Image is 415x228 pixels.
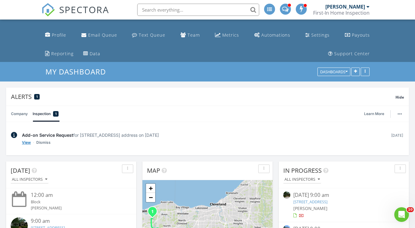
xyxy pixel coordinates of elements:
[213,30,241,41] a: Metrics
[222,32,239,38] div: Metrics
[325,4,365,10] div: [PERSON_NAME]
[352,32,370,38] div: Payouts
[137,4,259,16] input: Search everything...
[43,30,69,41] a: Company Profile
[283,191,404,219] a: [DATE] 9:00 am [STREET_ADDRESS] [PERSON_NAME]
[147,166,160,175] span: Map
[390,132,404,146] div: [DATE]
[283,176,321,184] button: All Inspectors
[139,32,165,38] div: Text Queue
[22,139,31,146] a: View
[36,139,51,146] a: Dismiss
[152,211,156,215] div: 4207 Willow Ave, Lorain, OH 44055
[293,205,327,211] span: [PERSON_NAME]
[88,32,117,38] div: Email Queue
[51,51,73,56] div: Reporting
[283,166,322,175] span: In Progress
[33,106,59,122] a: Inspection
[12,177,47,182] div: All Inspectors
[326,48,372,60] a: Support Center
[41,3,55,16] img: The Best Home Inspection Software - Spectora
[43,48,76,60] a: Reporting
[395,95,404,100] span: Hide
[31,191,122,199] div: 12:00 am
[178,30,202,41] a: Team
[284,177,320,182] div: All Inspectors
[151,210,154,214] i: 1
[188,32,200,38] div: Team
[90,51,100,56] div: Data
[41,8,109,21] a: SPECTORA
[11,106,28,122] a: Company
[79,30,120,41] a: Email Queue
[11,166,30,175] span: [DATE]
[311,32,330,38] div: Settings
[59,3,109,16] span: SPECTORA
[45,67,111,77] a: My Dashboard
[293,199,327,204] a: [STREET_ADDRESS]
[407,207,414,212] span: 10
[31,199,122,205] div: Block
[81,48,103,60] a: Data
[334,51,370,56] div: Support Center
[36,95,38,99] span: 1
[22,132,73,138] span: Add-on Service Request
[261,32,290,38] div: Automations
[11,176,48,184] button: All Inspectors
[146,193,155,202] a: Zoom out
[293,191,394,199] div: [DATE] 9:00 am
[283,191,290,198] img: streetview
[146,184,155,193] a: Zoom in
[320,70,348,74] div: Dashboards
[55,111,57,117] span: 1
[398,113,402,114] img: ellipsis-632cfdd7c38ec3a7d453.svg
[313,10,370,16] div: First-In Home Inspection
[394,207,409,222] iframe: Intercom live chat
[11,92,395,101] div: Alerts
[317,68,350,76] button: Dashboards
[342,30,372,41] a: Payouts
[130,30,168,41] a: Text Queue
[31,205,122,211] div: [PERSON_NAME]
[364,111,388,117] a: Learn More
[52,32,66,38] div: Profile
[22,132,385,138] div: for [STREET_ADDRESS] address on [DATE]
[31,217,122,225] div: 9:00 am
[252,30,293,41] a: Automations (Advanced)
[303,30,332,41] a: Settings
[11,132,17,138] img: info-2c025b9f2229fc06645a.svg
